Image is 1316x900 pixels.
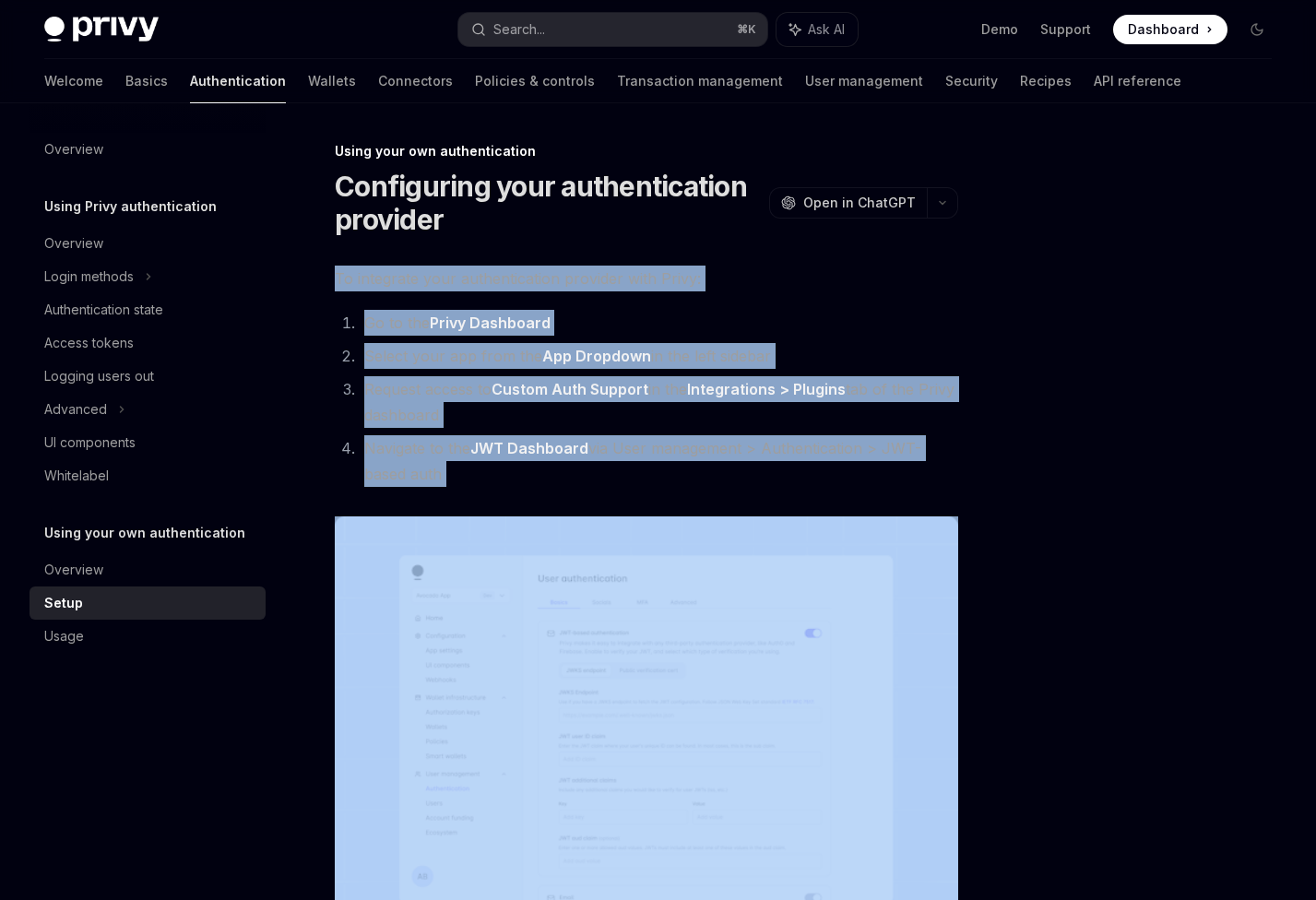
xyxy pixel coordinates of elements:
[44,365,154,387] div: Logging users out
[125,59,168,103] a: Basics
[44,592,83,614] div: Setup
[359,376,958,428] li: Request access to in the tab of the Privy dashboard
[542,347,651,365] strong: App Dropdown
[30,426,266,459] a: UI components
[335,170,762,236] h1: Configuring your authentication provider
[30,293,266,326] a: Authentication state
[44,625,84,647] div: Usage
[1020,59,1072,103] a: Recipes
[359,343,958,369] li: Select your app from the in the left sidebar
[30,326,266,360] a: Access tokens
[492,380,648,398] strong: Custom Auth Support
[359,435,958,487] li: Navigate to the via User management > Authentication > JWT-based auth
[1040,20,1091,39] a: Support
[44,332,134,354] div: Access tokens
[335,266,958,291] span: To integrate your authentication provider with Privy:
[981,20,1018,39] a: Demo
[44,266,134,288] div: Login methods
[44,398,107,420] div: Advanced
[44,559,103,581] div: Overview
[44,59,103,103] a: Welcome
[378,59,453,103] a: Connectors
[493,18,545,41] div: Search...
[1113,15,1227,44] a: Dashboard
[458,13,767,46] button: Search...⌘K
[44,232,103,255] div: Overview
[335,142,958,160] div: Using your own authentication
[805,59,923,103] a: User management
[687,380,846,399] a: Integrations > Plugins
[44,299,163,321] div: Authentication state
[30,360,266,393] a: Logging users out
[769,187,927,219] button: Open in ChatGPT
[777,13,858,46] button: Ask AI
[30,586,266,620] a: Setup
[30,553,266,586] a: Overview
[430,314,551,333] a: Privy Dashboard
[617,59,783,103] a: Transaction management
[44,522,245,544] h5: Using your own authentication
[44,17,159,42] img: dark logo
[30,227,266,260] a: Overview
[44,432,136,454] div: UI components
[475,59,595,103] a: Policies & controls
[1094,59,1181,103] a: API reference
[30,620,266,653] a: Usage
[737,22,756,37] span: ⌘ K
[44,465,109,487] div: Whitelabel
[30,459,266,492] a: Whitelabel
[945,59,998,103] a: Security
[430,314,551,332] strong: Privy Dashboard
[44,195,217,218] h5: Using Privy authentication
[1128,20,1199,39] span: Dashboard
[308,59,356,103] a: Wallets
[44,138,103,160] div: Overview
[359,310,958,336] li: Go to the
[30,133,266,166] a: Overview
[190,59,286,103] a: Authentication
[470,439,588,458] a: JWT Dashboard
[1242,15,1272,44] button: Toggle dark mode
[803,194,916,212] span: Open in ChatGPT
[808,20,845,39] span: Ask AI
